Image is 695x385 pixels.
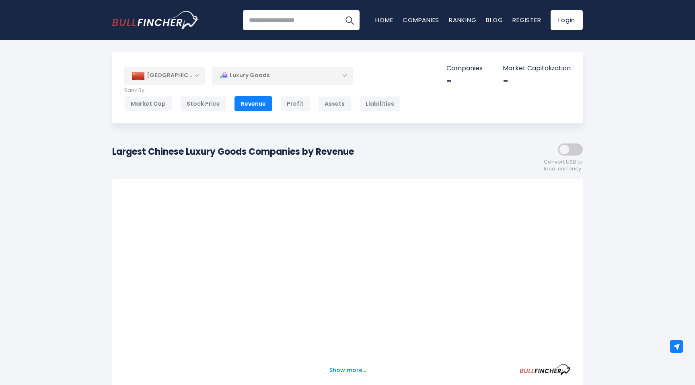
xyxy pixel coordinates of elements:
[124,96,172,111] div: Market Cap
[339,10,360,30] button: Search
[112,11,199,29] img: Bullfincher logo
[318,96,351,111] div: Assets
[180,96,226,111] div: Stock Price
[112,11,199,29] a: Go to homepage
[124,67,205,84] div: [GEOGRAPHIC_DATA]
[359,96,401,111] div: Liabilities
[503,75,571,87] div: -
[551,10,583,30] a: Login
[280,96,310,111] div: Profit
[503,64,571,73] p: Market Capitalization
[544,159,583,172] span: Convert USD to local currency
[124,87,401,94] p: Rank By
[212,66,353,85] div: Luxury Goods
[112,145,354,158] h1: Largest Chinese Luxury Goods Companies by Revenue
[403,16,439,24] a: Companies
[375,16,393,24] a: Home
[449,16,476,24] a: Ranking
[486,16,503,24] a: Blog
[446,64,483,73] p: Companies
[234,96,272,111] div: Revenue
[446,75,483,87] div: -
[325,364,371,377] button: Show more...
[512,16,541,24] a: Register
